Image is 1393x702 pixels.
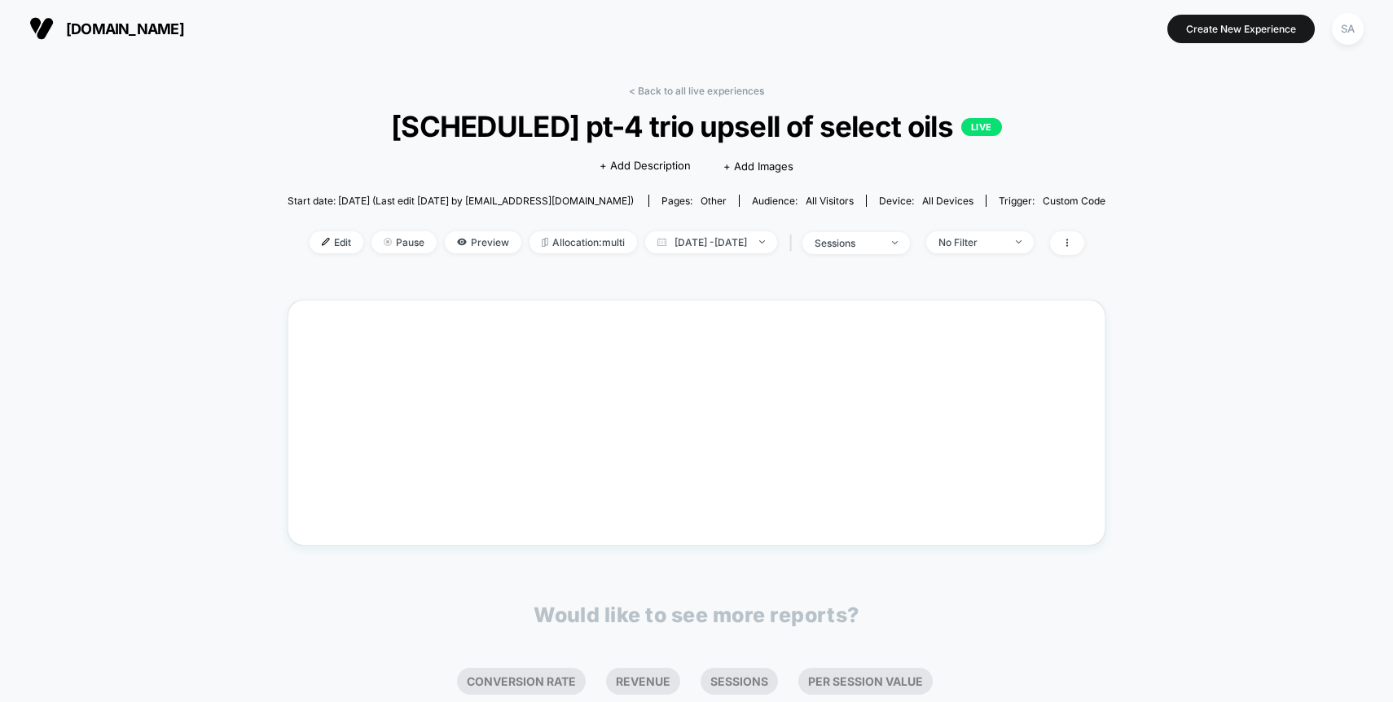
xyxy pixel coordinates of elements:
[328,109,1064,143] span: [SCHEDULED] pt-4 trio upsell of select oils
[600,158,691,174] span: + Add Description
[530,231,637,253] span: Allocation: multi
[723,160,793,173] span: + Add Images
[866,195,986,207] span: Device:
[759,240,765,244] img: end
[806,195,854,207] span: All Visitors
[629,85,764,97] a: < Back to all live experiences
[1332,13,1364,45] div: SA
[606,668,680,695] li: Revenue
[322,238,330,246] img: edit
[661,195,727,207] div: Pages:
[1016,240,1022,244] img: end
[961,118,1002,136] p: LIVE
[815,237,880,249] div: sessions
[645,231,777,253] span: [DATE] - [DATE]
[371,231,437,253] span: Pause
[798,668,933,695] li: Per Session Value
[922,195,973,207] span: all devices
[892,241,898,244] img: end
[66,20,184,37] span: [DOMAIN_NAME]
[1327,12,1369,46] button: SA
[445,231,521,253] span: Preview
[457,668,586,695] li: Conversion Rate
[938,236,1004,248] div: No Filter
[1167,15,1315,43] button: Create New Experience
[288,195,634,207] span: Start date: [DATE] (Last edit [DATE] by [EMAIL_ADDRESS][DOMAIN_NAME])
[785,231,802,255] span: |
[542,238,548,247] img: rebalance
[24,15,189,42] button: [DOMAIN_NAME]
[310,231,363,253] span: Edit
[384,238,392,246] img: end
[701,195,727,207] span: other
[534,603,859,627] p: Would like to see more reports?
[701,668,778,695] li: Sessions
[752,195,854,207] div: Audience:
[999,195,1105,207] div: Trigger:
[1043,195,1105,207] span: Custom Code
[657,238,666,246] img: calendar
[29,16,54,41] img: Visually logo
